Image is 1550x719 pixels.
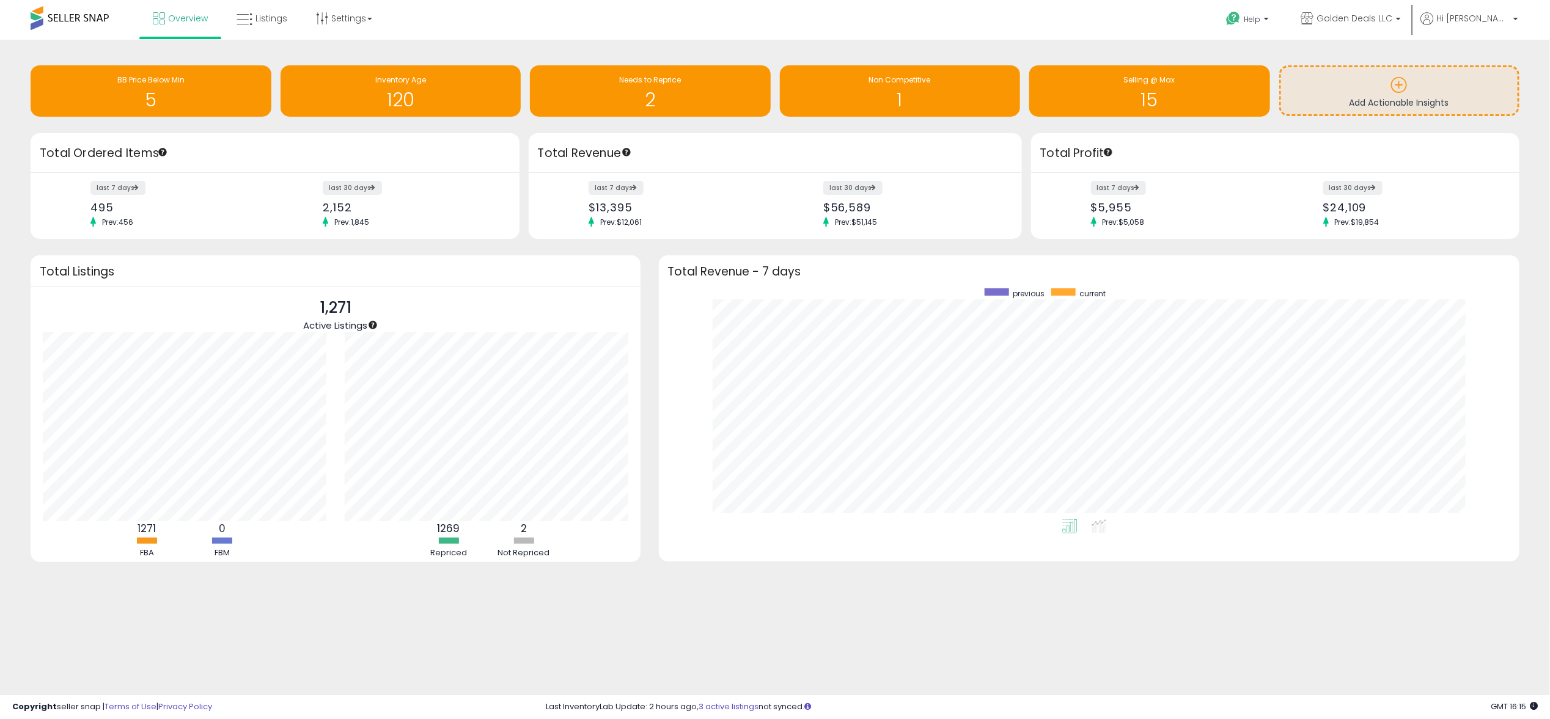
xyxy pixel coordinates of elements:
[375,75,426,85] span: Inventory Age
[157,147,168,158] div: Tooltip anchor
[303,296,367,319] p: 1,271
[328,217,375,227] span: Prev: 1,845
[303,319,367,332] span: Active Listings
[589,181,644,195] label: last 7 days
[323,181,382,195] label: last 30 days
[1225,11,1241,26] i: Get Help
[1216,2,1281,40] a: Help
[1013,288,1045,299] span: previous
[1124,75,1175,85] span: Selling @ Max
[168,12,208,24] span: Overview
[138,521,156,536] b: 1271
[487,547,560,559] div: Not Repriced
[1420,12,1518,40] a: Hi [PERSON_NAME]
[90,201,265,214] div: 495
[1103,147,1114,158] div: Tooltip anchor
[37,90,265,110] h1: 5
[96,217,139,227] span: Prev: 456
[780,65,1021,117] a: Non Competitive 1
[40,145,510,162] h3: Total Ordered Items
[367,319,378,330] div: Tooltip anchor
[90,181,145,195] label: last 7 days
[1096,217,1151,227] span: Prev: $5,058
[1040,145,1511,162] h3: Total Profit
[323,201,498,214] div: 2,152
[521,521,527,536] b: 2
[594,217,648,227] span: Prev: $12,061
[438,521,460,536] b: 1269
[619,75,681,85] span: Needs to Reprice
[1281,67,1518,114] a: Add Actionable Insights
[621,147,632,158] div: Tooltip anchor
[1029,65,1270,117] a: Selling @ Max 15
[530,65,771,117] a: Needs to Reprice 2
[110,547,183,559] div: FBA
[281,65,521,117] a: Inventory Age 120
[869,75,931,85] span: Non Competitive
[829,217,883,227] span: Prev: $51,145
[1436,12,1510,24] span: Hi [PERSON_NAME]
[1350,97,1449,109] span: Add Actionable Insights
[1080,288,1106,299] span: current
[117,75,185,85] span: BB Price Below Min
[538,145,1013,162] h3: Total Revenue
[219,521,226,536] b: 0
[40,267,631,276] h3: Total Listings
[536,90,765,110] h1: 2
[786,90,1015,110] h1: 1
[1317,12,1392,24] span: Golden Deals LLC
[1244,14,1260,24] span: Help
[668,267,1511,276] h3: Total Revenue - 7 days
[1091,201,1266,214] div: $5,955
[255,12,287,24] span: Listings
[185,547,259,559] div: FBM
[589,201,766,214] div: $13,395
[31,65,271,117] a: BB Price Below Min 5
[1091,181,1146,195] label: last 7 days
[287,90,515,110] h1: 120
[1035,90,1264,110] h1: 15
[823,201,1001,214] div: $56,589
[1323,181,1383,195] label: last 30 days
[412,547,485,559] div: Repriced
[1329,217,1386,227] span: Prev: $19,854
[1323,201,1498,214] div: $24,109
[823,181,883,195] label: last 30 days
